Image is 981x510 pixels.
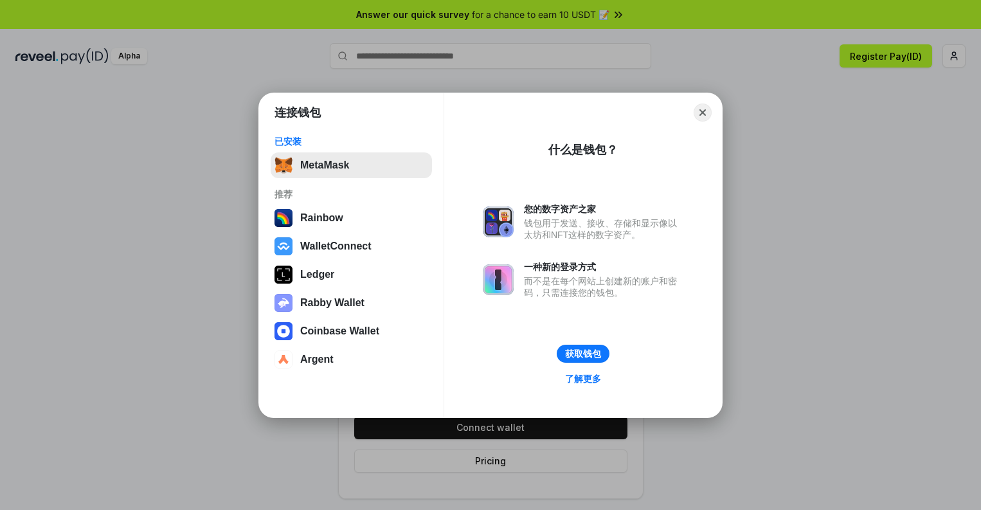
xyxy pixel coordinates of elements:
img: svg+xml,%3Csvg%20xmlns%3D%22http%3A%2F%2Fwww.w3.org%2F2000%2Fsvg%22%20width%3D%2228%22%20height%3... [274,266,292,284]
div: Rabby Wallet [300,297,364,309]
div: WalletConnect [300,241,372,252]
div: Ledger [300,269,334,280]
div: 获取钱包 [565,348,601,360]
h1: 连接钱包 [274,105,321,120]
button: 获取钱包 [557,345,609,363]
button: MetaMask [271,152,432,178]
div: Coinbase Wallet [300,325,379,337]
div: 钱包用于发送、接收、存储和显示像以太坊和NFT这样的数字资产。 [524,217,683,241]
div: MetaMask [300,159,349,171]
div: 一种新的登录方式 [524,261,683,273]
img: svg+xml,%3Csvg%20width%3D%22120%22%20height%3D%22120%22%20viewBox%3D%220%200%20120%20120%22%20fil... [274,209,292,227]
button: Rabby Wallet [271,290,432,316]
button: Argent [271,347,432,372]
img: svg+xml,%3Csvg%20width%3D%2228%22%20height%3D%2228%22%20viewBox%3D%220%200%2028%2028%22%20fill%3D... [274,351,292,369]
button: Ledger [271,262,432,287]
img: svg+xml,%3Csvg%20xmlns%3D%22http%3A%2F%2Fwww.w3.org%2F2000%2Fsvg%22%20fill%3D%22none%22%20viewBox... [483,264,514,295]
button: WalletConnect [271,233,432,259]
div: 已安装 [274,136,428,147]
div: 而不是在每个网站上创建新的账户和密码，只需连接您的钱包。 [524,275,683,298]
div: 您的数字资产之家 [524,203,683,215]
img: svg+xml,%3Csvg%20xmlns%3D%22http%3A%2F%2Fwww.w3.org%2F2000%2Fsvg%22%20fill%3D%22none%22%20viewBox... [483,206,514,237]
img: svg+xml,%3Csvg%20width%3D%2228%22%20height%3D%2228%22%20viewBox%3D%220%200%2028%2028%22%20fill%3D... [274,237,292,255]
button: Close [694,104,712,122]
button: Coinbase Wallet [271,318,432,344]
img: svg+xml,%3Csvg%20width%3D%2228%22%20height%3D%2228%22%20viewBox%3D%220%200%2028%2028%22%20fill%3D... [274,322,292,340]
a: 了解更多 [557,370,609,387]
div: 了解更多 [565,373,601,385]
div: Argent [300,354,334,365]
img: svg+xml,%3Csvg%20xmlns%3D%22http%3A%2F%2Fwww.w3.org%2F2000%2Fsvg%22%20fill%3D%22none%22%20viewBox... [274,294,292,312]
div: Rainbow [300,212,343,224]
div: 推荐 [274,188,428,200]
button: Rainbow [271,205,432,231]
div: 什么是钱包？ [548,142,618,158]
img: svg+xml,%3Csvg%20fill%3D%22none%22%20height%3D%2233%22%20viewBox%3D%220%200%2035%2033%22%20width%... [274,156,292,174]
